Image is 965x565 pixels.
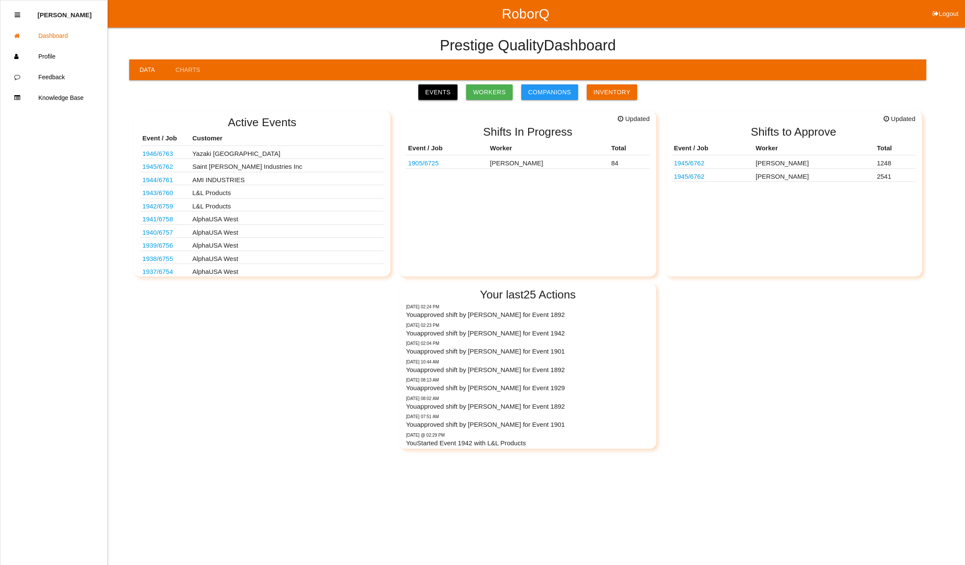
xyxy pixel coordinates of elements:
[406,395,650,402] p: 09/30/2025 08:02 AM
[37,5,92,19] p: Diana Harris
[140,131,190,146] th: Event / Job
[190,159,384,172] td: Saint [PERSON_NAME] Industries Inc
[406,340,650,347] p: 09/30/2025 02:04 PM
[143,268,173,275] a: 1937/6754
[406,304,650,310] p: 09/30/2025 02:24 PM
[140,264,190,277] td: K9250H
[165,59,210,80] a: Charts
[0,87,107,108] a: Knowledge Base
[406,310,650,320] p: You approved shift by [PERSON_NAME] for Event 1892
[406,322,650,329] p: 09/30/2025 02:23 PM
[406,402,650,412] p: You approved shift by [PERSON_NAME] for Event 1892
[618,114,650,124] span: Updated
[143,150,173,157] a: 1946/6763
[0,25,107,46] a: Dashboard
[875,141,915,155] th: Total
[190,131,384,146] th: Customer
[140,251,190,264] td: BA1194-02
[674,159,704,167] a: 1945/6762
[406,155,488,169] td: 10301666
[466,84,513,100] a: Workers
[143,189,173,196] a: 1943/6760
[143,176,173,183] a: 1944/6761
[143,255,173,262] a: 1938/6755
[143,242,173,249] a: 1939/6756
[190,264,384,277] td: AlphaUSA West
[753,155,875,169] td: [PERSON_NAME]
[140,238,190,251] td: S2050-00
[140,211,190,225] td: S1873
[0,46,107,67] a: Profile
[143,215,173,223] a: 1941/6758
[190,185,384,199] td: L&L Products
[672,155,915,169] tr: 68375451AE/50AE, 68483789AE,88AE
[406,289,650,301] h2: Your last 25 Actions
[143,163,173,170] a: 1945/6762
[488,155,609,169] td: [PERSON_NAME]
[406,432,650,438] p: Yesterday @ 02:29 PM
[406,377,650,383] p: 09/30/2025 08:13 AM
[406,347,650,357] p: You approved shift by [PERSON_NAME] for Event 1901
[15,5,20,25] div: Close
[406,365,650,375] p: You approved shift by [PERSON_NAME] for Event 1892
[190,224,384,238] td: AlphaUSA West
[143,229,173,236] a: 1940/6757
[609,141,650,155] th: Total
[140,172,190,185] td: 21018663
[406,329,650,338] p: You approved shift by [PERSON_NAME] for Event 1942
[190,146,384,159] td: Yazaki [GEOGRAPHIC_DATA]
[140,116,384,129] h2: Active Events
[875,168,915,182] td: 2541
[143,202,173,210] a: 1942/6759
[672,168,915,182] tr: 68375451AE/50AE, 68483789AE,88AE
[672,141,753,155] th: Event / Job
[587,84,638,100] a: Inventory
[406,359,650,365] p: 09/30/2025 10:44 AM
[190,198,384,211] td: L&L Products
[140,185,190,199] td: 68545120AD/121AD (537369 537371)
[753,141,875,155] th: Worker
[140,198,190,211] td: 68232622AC-B
[406,155,650,169] tr: 10301666
[875,155,915,169] td: 1248
[521,84,578,100] a: Companions
[609,155,650,169] td: 84
[406,420,650,430] p: You approved shift by [PERSON_NAME] for Event 1901
[406,126,650,138] h2: Shifts In Progress
[753,168,875,182] td: [PERSON_NAME]
[440,37,616,54] h4: Prestige Quality Dashboard
[406,438,650,448] p: You Started Event 1942 with L&L Products
[406,141,488,155] th: Event / Job
[190,211,384,225] td: AlphaUSA West
[129,59,165,80] a: Data
[190,251,384,264] td: AlphaUSA West
[488,141,609,155] th: Worker
[672,126,915,138] h2: Shifts to Approve
[140,159,190,172] td: 68375451AE/50AE, 68483789AE,88AE
[140,224,190,238] td: K13360
[0,67,107,87] a: Feedback
[418,84,458,100] a: Events
[408,159,439,167] a: 1905/6725
[674,173,704,180] a: 1945/6762
[406,413,650,420] p: 09/30/2025 07:51 AM
[406,383,650,393] p: You approved shift by [PERSON_NAME] for Event 1929
[190,238,384,251] td: AlphaUSA West
[884,114,915,124] span: Updated
[190,172,384,185] td: AMI INDUSTRIES
[140,146,190,159] td: L1M8 10C666 GF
